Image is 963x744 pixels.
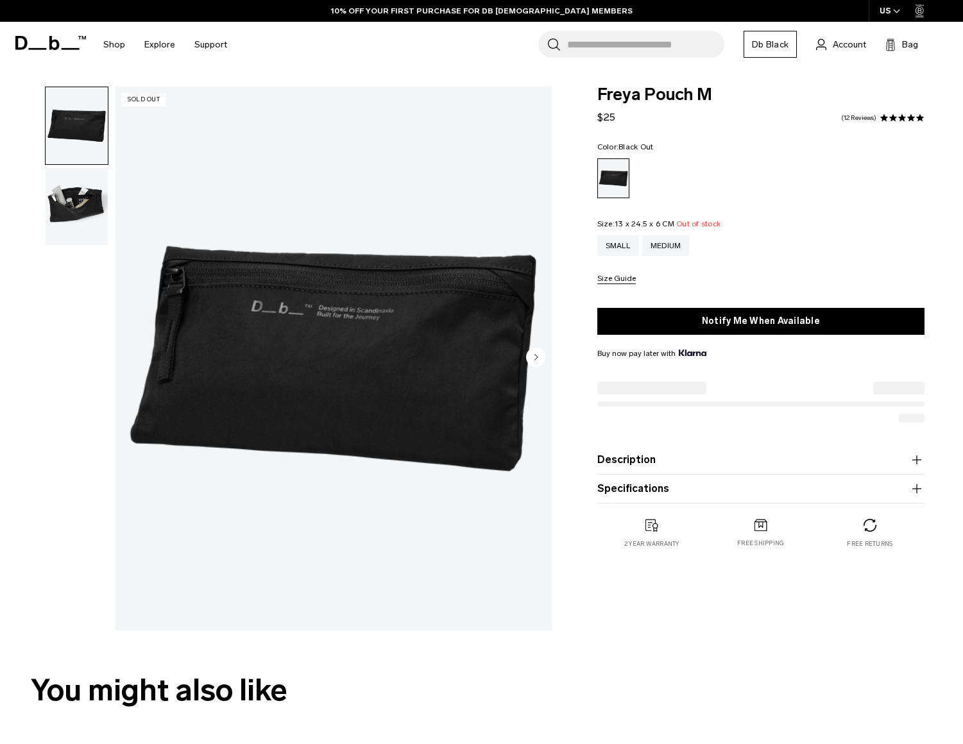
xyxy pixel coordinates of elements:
span: Account [833,38,866,51]
li: 1 / 2 [115,87,551,630]
button: Freya Pouch M Black Out [45,87,108,165]
button: Freya Pouch M Black Out [45,167,108,246]
p: Free returns [847,539,892,548]
a: 12 reviews [841,115,876,121]
a: Black Out [597,158,629,198]
img: Freya Pouch M Black Out [46,168,108,245]
button: Description [597,452,925,468]
img: Freya Pouch M Black Out [46,87,108,164]
span: $25 [597,111,615,123]
button: Size Guide [597,275,636,284]
span: Out of stock [676,219,720,228]
legend: Size: [597,220,721,228]
nav: Main Navigation [94,22,237,67]
a: Small [597,235,638,256]
a: Support [194,22,227,67]
a: Medium [642,235,690,256]
p: Sold Out [122,93,166,106]
span: Bag [902,38,918,51]
img: {"height" => 20, "alt" => "Klarna"} [679,350,706,356]
span: 13 x 24.5 x 6 CM [615,219,674,228]
legend: Color: [597,143,654,151]
span: Freya Pouch M [597,87,925,103]
a: 10% OFF YOUR FIRST PURCHASE FOR DB [DEMOGRAPHIC_DATA] MEMBERS [331,5,633,17]
a: Explore [144,22,175,67]
p: 2 year warranty [624,539,679,548]
img: Freya Pouch M Black Out [115,87,551,630]
p: Free shipping [737,539,784,548]
span: Buy now pay later with [597,348,706,359]
a: Db Black [744,31,797,58]
span: Black Out [618,142,653,151]
button: Next slide [526,348,545,369]
button: Bag [885,37,918,52]
a: Account [816,37,866,52]
h2: You might also like [31,668,932,713]
button: Notify Me When Available [597,308,925,335]
button: Specifications [597,481,925,496]
a: Shop [103,22,125,67]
